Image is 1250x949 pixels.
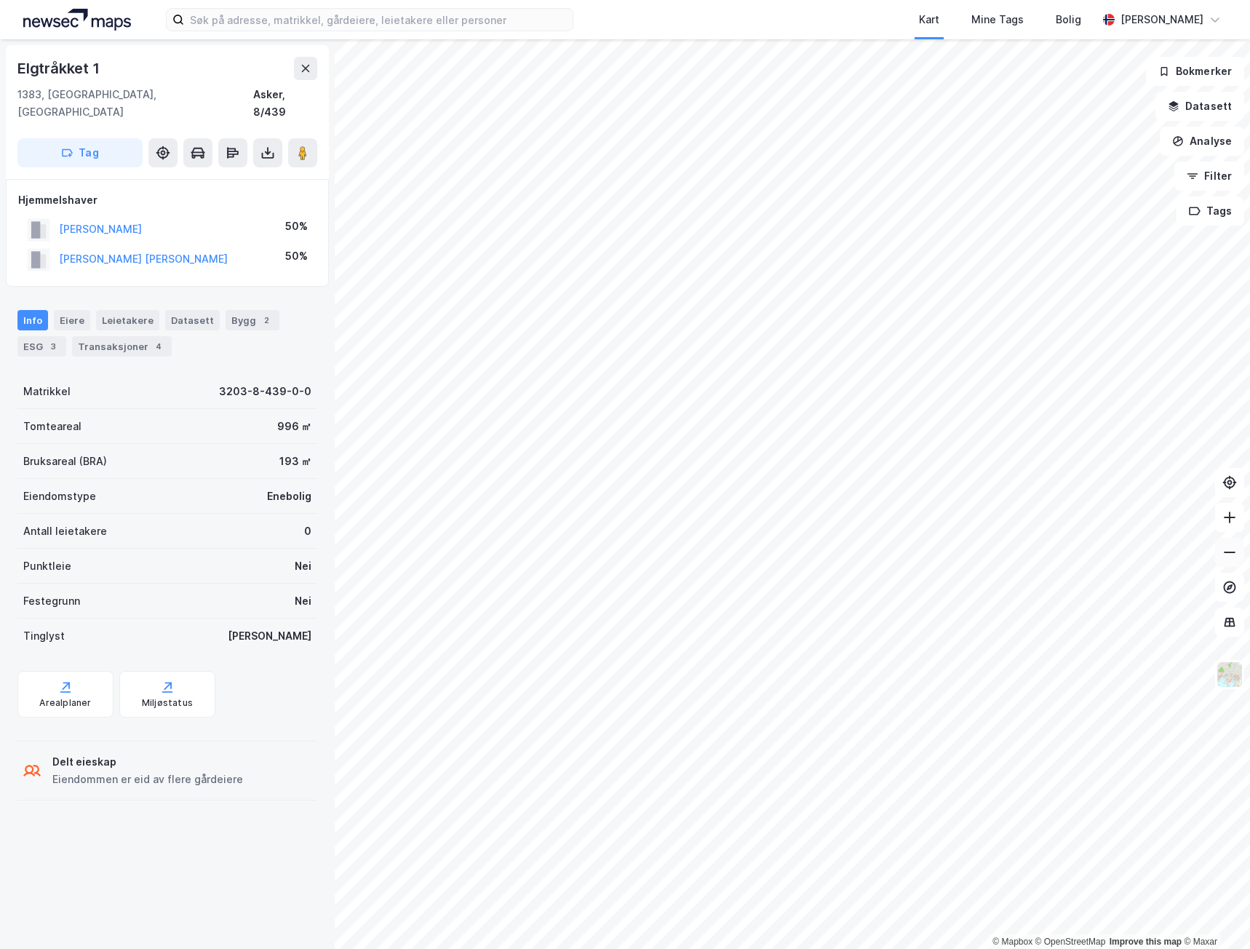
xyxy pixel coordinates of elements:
[304,523,311,540] div: 0
[219,383,311,400] div: 3203-8-439-0-0
[23,383,71,400] div: Matrikkel
[23,523,107,540] div: Antall leietakere
[259,313,274,327] div: 2
[1110,937,1182,947] a: Improve this map
[919,11,939,28] div: Kart
[17,57,103,80] div: Elgtråkket 1
[23,488,96,505] div: Eiendomstype
[17,310,48,330] div: Info
[52,771,243,788] div: Eiendommen er eid av flere gårdeiere
[279,453,311,470] div: 193 ㎡
[1035,937,1106,947] a: OpenStreetMap
[1177,879,1250,949] iframe: Chat Widget
[226,310,279,330] div: Bygg
[971,11,1024,28] div: Mine Tags
[23,418,81,435] div: Tomteareal
[267,488,311,505] div: Enebolig
[165,310,220,330] div: Datasett
[1177,196,1244,226] button: Tags
[17,86,253,121] div: 1383, [GEOGRAPHIC_DATA], [GEOGRAPHIC_DATA]
[39,697,91,709] div: Arealplaner
[1174,162,1244,191] button: Filter
[295,592,311,610] div: Nei
[17,138,143,167] button: Tag
[285,247,308,265] div: 50%
[96,310,159,330] div: Leietakere
[228,627,311,645] div: [PERSON_NAME]
[23,592,80,610] div: Festegrunn
[52,753,243,771] div: Delt eieskap
[46,339,60,354] div: 3
[992,937,1032,947] a: Mapbox
[295,557,311,575] div: Nei
[18,191,317,209] div: Hjemmelshaver
[23,627,65,645] div: Tinglyst
[1120,11,1203,28] div: [PERSON_NAME]
[23,557,71,575] div: Punktleie
[142,697,193,709] div: Miljøstatus
[1146,57,1244,86] button: Bokmerker
[1177,879,1250,949] div: Kontrollprogram for chat
[72,336,172,357] div: Transaksjoner
[184,9,573,31] input: Søk på adresse, matrikkel, gårdeiere, leietakere eller personer
[1155,92,1244,121] button: Datasett
[151,339,166,354] div: 4
[277,418,311,435] div: 996 ㎡
[23,9,131,31] img: logo.a4113a55bc3d86da70a041830d287a7e.svg
[54,310,90,330] div: Eiere
[1160,127,1244,156] button: Analyse
[23,453,107,470] div: Bruksareal (BRA)
[253,86,317,121] div: Asker, 8/439
[1056,11,1081,28] div: Bolig
[1216,661,1243,688] img: Z
[17,336,66,357] div: ESG
[285,218,308,235] div: 50%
